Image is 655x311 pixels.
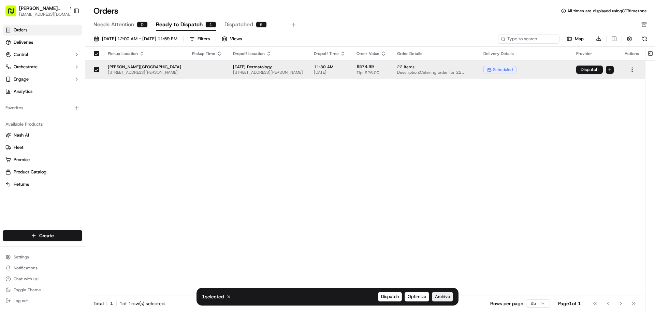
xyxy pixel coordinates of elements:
[562,35,588,43] button: Map
[58,153,63,159] div: 💻
[397,64,472,70] span: 22 items
[7,65,19,77] img: 1736555255976-a54dd68f-1ca7-489b-9aae-adbdc363a1c4
[378,292,402,301] button: Dispatch
[493,67,513,72] span: scheduled
[31,65,112,72] div: Start new chat
[3,285,82,295] button: Toggle Theme
[198,36,210,42] div: Filters
[205,22,216,28] div: 1
[116,67,124,75] button: Start new chat
[14,65,27,77] img: 5e9a9d7314ff4150bce227a61376b483.jpg
[432,292,453,301] button: Archive
[558,300,581,307] div: Page 1 of 1
[156,20,203,29] span: Ready to Dispatch
[356,70,379,75] span: Tip: $26.00
[3,25,82,36] a: Orders
[108,64,181,70] span: [PERSON_NAME][GEOGRAPHIC_DATA]
[19,5,66,12] button: [PERSON_NAME][GEOGRAPHIC_DATA]
[60,106,74,111] span: [DATE]
[3,130,82,141] button: Nash AI
[57,106,59,111] span: •
[14,39,33,45] span: Deliveries
[14,298,28,303] span: Log out
[93,5,118,16] h1: Orders
[14,27,27,33] span: Orders
[5,181,79,187] a: Returns
[3,74,82,85] button: Engage
[14,287,41,293] span: Toggle Theme
[4,150,55,162] a: 📗Knowledge Base
[7,118,18,129] img: Snider Plaza
[408,294,426,300] span: Optimize
[224,20,253,29] span: Dispatched
[39,232,54,239] span: Create
[256,22,267,28] div: 6
[14,76,29,82] span: Engage
[21,106,55,111] span: [PERSON_NAME]
[14,106,19,112] img: 1736555255976-a54dd68f-1ca7-489b-9aae-adbdc363a1c4
[5,169,79,175] a: Product Catalog
[405,292,429,301] button: Optimize
[233,70,303,75] span: [STREET_ADDRESS][PERSON_NAME]
[498,34,559,44] input: Type to search
[397,70,472,75] span: Description: Catering order for 22 people including two gallon drinks, ten cookies, pita chips wi...
[640,34,650,44] button: Refresh
[202,293,224,300] p: 1 selected
[3,263,82,273] button: Notifications
[14,265,38,271] span: Notifications
[3,179,82,190] button: Returns
[14,132,29,138] span: Nash AI
[314,64,346,70] span: 11:30 AM
[14,52,28,58] span: Control
[106,87,124,96] button: See all
[14,254,29,260] span: Settings
[55,150,112,162] a: 💻API Documentation
[119,300,165,307] div: 1 of 1 row(s) selected.
[7,27,124,38] p: Welcome 👋
[567,8,647,14] span: All times are displayed using CDT timezone
[48,169,83,174] a: Powered byPylon
[483,51,565,56] div: Delivery Details
[93,300,117,307] div: Total
[233,51,303,56] div: Dropoff Location
[64,153,110,159] span: API Documentation
[3,37,82,48] a: Deliveries
[14,144,24,151] span: Fleet
[3,102,82,113] div: Favorites
[3,230,82,241] button: Create
[397,51,472,56] div: Order Details
[7,153,12,159] div: 📗
[14,169,46,175] span: Product Catalog
[381,294,399,300] span: Dispatch
[93,20,134,29] span: Needs Attention
[3,3,71,19] button: [PERSON_NAME][GEOGRAPHIC_DATA][EMAIL_ADDRESS][DOMAIN_NAME]
[435,294,450,300] span: Archive
[14,153,52,159] span: Knowledge Base
[192,51,222,56] div: Pickup Time
[98,124,112,130] span: [DATE]
[91,34,180,44] button: [DATE] 12:00 AM - [DATE] 11:59 PM
[137,22,148,28] div: 0
[5,132,79,138] a: Nash AI
[490,300,523,307] p: Rows per page
[31,72,94,77] div: We're available if you need us!
[7,89,46,94] div: Past conversations
[7,7,20,20] img: Nash
[314,70,346,75] span: [DATE]
[219,34,245,44] button: Views
[21,124,93,130] span: [PERSON_NAME][GEOGRAPHIC_DATA]
[102,36,177,42] span: [DATE] 12:00 AM - [DATE] 11:59 PM
[5,144,79,151] a: Fleet
[230,36,242,42] span: Views
[14,157,30,163] span: Promise
[3,142,82,153] button: Fleet
[625,51,640,56] div: Actions
[356,51,386,56] div: Order Value
[19,12,74,17] button: [EMAIL_ADDRESS][DOMAIN_NAME]
[3,167,82,178] button: Product Catalog
[3,61,82,72] button: Orchestrate
[576,51,614,56] div: Provider
[356,64,374,69] span: $574.99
